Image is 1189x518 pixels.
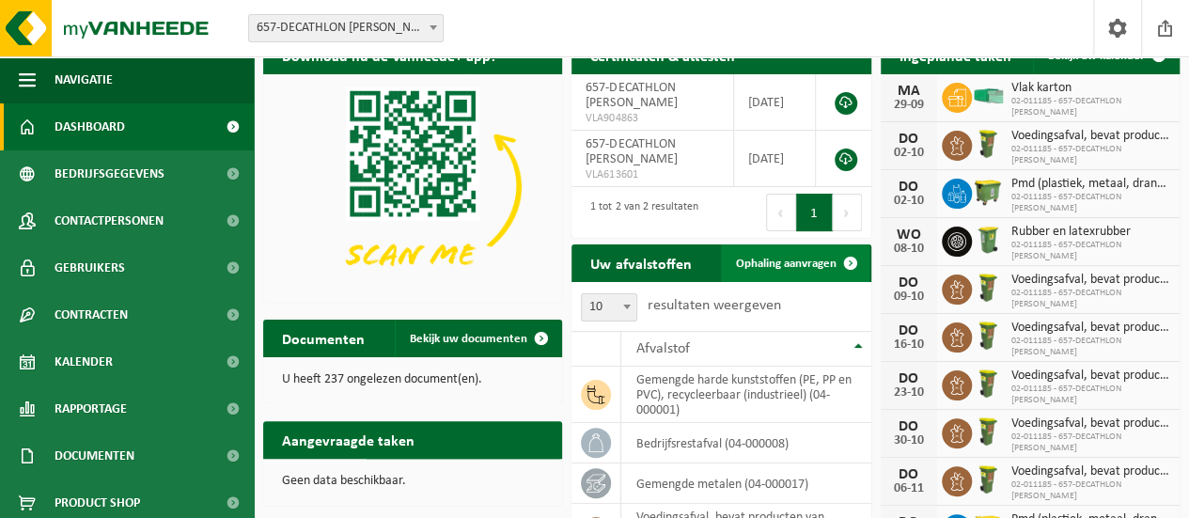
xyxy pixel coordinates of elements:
span: Bedrijfsgegevens [55,150,164,197]
div: 1 tot 2 van 2 resultaten [581,192,697,233]
td: bedrijfsrestafval (04-000008) [621,423,870,463]
span: 10 [582,294,636,321]
div: 02-10 [890,147,928,160]
div: DO [890,323,928,338]
span: 02-011185 - 657-DECATHLON [PERSON_NAME] [1011,384,1170,406]
img: Download de VHEPlus App [263,74,562,299]
h2: Documenten [263,320,383,356]
span: 02-011185 - 657-DECATHLON [PERSON_NAME] [1011,432,1170,454]
div: MA [890,84,928,99]
img: WB-0240-HPE-GN-51 [972,224,1004,256]
span: Bekijk uw documenten [410,333,527,345]
div: DO [890,132,928,147]
button: Previous [766,194,796,231]
span: Navigatie [55,56,113,103]
td: gemengde metalen (04-000017) [621,463,870,504]
span: 02-011185 - 657-DECATHLON [PERSON_NAME] [1011,144,1170,166]
img: WB-0060-HPE-GN-51 [972,320,1004,352]
button: 1 [796,194,833,231]
button: Next [833,194,862,231]
div: DO [890,467,928,482]
span: Documenten [55,432,134,479]
p: Geen data beschikbaar. [282,475,543,488]
span: Dashboard [55,103,125,150]
span: Voedingsafval, bevat producten van dierlijke oorsprong, onverpakt, categorie 3 [1011,369,1170,384]
span: 657-DECATHLON OLEN - OLEN [249,15,443,41]
span: Rapportage [55,385,127,432]
div: DO [890,371,928,386]
span: Kalender [55,338,113,385]
span: Afvalstof [635,341,689,356]
span: Contracten [55,291,128,338]
td: gemengde harde kunststoffen (PE, PP en PVC), recycleerbaar (industrieel) (04-000001) [621,367,870,423]
span: Rubber en latexrubber [1011,225,1170,240]
span: 10 [581,293,637,322]
span: Voedingsafval, bevat producten van dierlijke oorsprong, onverpakt, categorie 3 [1011,273,1170,288]
a: Bekijk uw documenten [395,320,560,357]
span: VLA904863 [586,111,719,126]
div: 23-10 [890,386,928,400]
div: WO [890,228,928,243]
img: HK-XP-30-GN-00 [972,87,1004,104]
span: 657-DECATHLON OLEN - OLEN [248,14,444,42]
span: Pmd (plastiek, metaal, drankkartons) (bedrijven) [1011,177,1170,192]
span: Ophaling aanvragen [736,258,837,270]
span: 02-011185 - 657-DECATHLON [PERSON_NAME] [1011,479,1170,502]
div: 08-10 [890,243,928,256]
a: Ophaling aanvragen [721,244,869,282]
span: Contactpersonen [55,197,164,244]
img: WB-0060-HPE-GN-51 [972,463,1004,495]
div: DO [890,275,928,290]
h2: Uw afvalstoffen [571,244,710,281]
img: WB-0060-HPE-GN-51 [972,128,1004,160]
span: Vlak karton [1011,81,1170,96]
td: [DATE] [734,74,816,131]
img: WB-1100-HPE-GN-51 [972,176,1004,208]
img: WB-0060-HPE-GN-51 [972,368,1004,400]
div: 30-10 [890,434,928,447]
td: [DATE] [734,131,816,187]
p: U heeft 237 ongelezen document(en). [282,373,543,386]
div: 16-10 [890,338,928,352]
span: VLA613601 [586,167,719,182]
div: 02-10 [890,195,928,208]
span: 02-011185 - 657-DECATHLON [PERSON_NAME] [1011,288,1170,310]
span: Voedingsafval, bevat producten van dierlijke oorsprong, onverpakt, categorie 3 [1011,129,1170,144]
span: 02-011185 - 657-DECATHLON [PERSON_NAME] [1011,336,1170,358]
div: 06-11 [890,482,928,495]
img: WB-0060-HPE-GN-51 [972,272,1004,304]
span: 02-011185 - 657-DECATHLON [PERSON_NAME] [1011,240,1170,262]
span: 02-011185 - 657-DECATHLON [PERSON_NAME] [1011,96,1170,118]
div: 29-09 [890,99,928,112]
span: 657-DECATHLON [PERSON_NAME] [586,81,677,110]
div: 09-10 [890,290,928,304]
div: DO [890,419,928,434]
h2: Aangevraagde taken [263,421,433,458]
span: 02-011185 - 657-DECATHLON [PERSON_NAME] [1011,192,1170,214]
span: Voedingsafval, bevat producten van dierlijke oorsprong, onverpakt, categorie 3 [1011,464,1170,479]
label: resultaten weergeven [647,298,780,313]
img: WB-0060-HPE-GN-51 [972,416,1004,447]
span: Gebruikers [55,244,125,291]
span: Voedingsafval, bevat producten van dierlijke oorsprong, onverpakt, categorie 3 [1011,321,1170,336]
span: Voedingsafval, bevat producten van dierlijke oorsprong, onverpakt, categorie 3 [1011,416,1170,432]
span: 657-DECATHLON [PERSON_NAME] [586,137,677,166]
div: DO [890,180,928,195]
